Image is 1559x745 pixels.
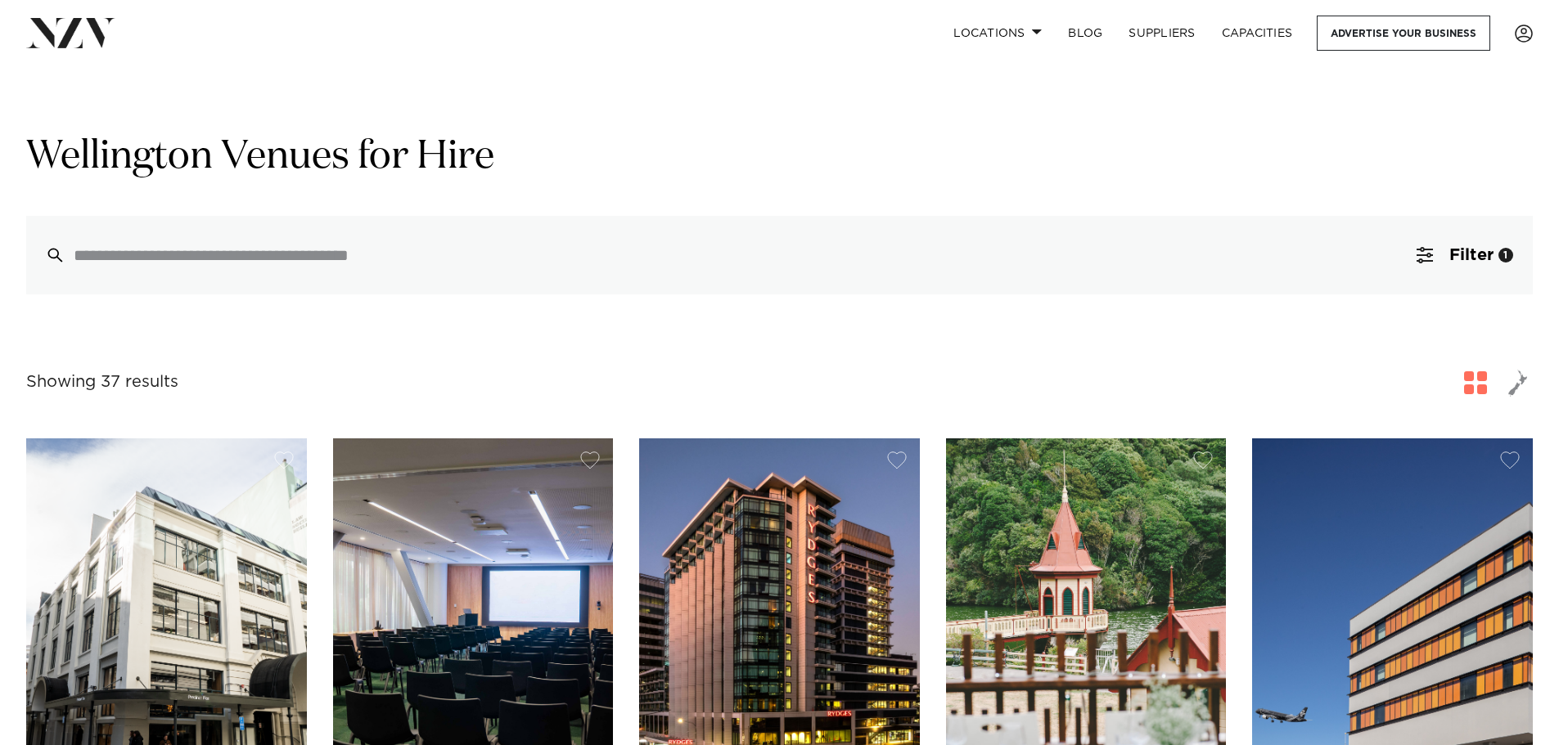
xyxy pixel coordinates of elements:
[26,18,115,47] img: nzv-logo.png
[1317,16,1490,51] a: Advertise your business
[1055,16,1115,51] a: BLOG
[1209,16,1306,51] a: Capacities
[26,370,178,395] div: Showing 37 results
[26,132,1533,183] h1: Wellington Venues for Hire
[1397,216,1533,294] button: Filter1
[1498,248,1513,263] div: 1
[940,16,1055,51] a: Locations
[1115,16,1208,51] a: SUPPLIERS
[1449,247,1494,263] span: Filter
